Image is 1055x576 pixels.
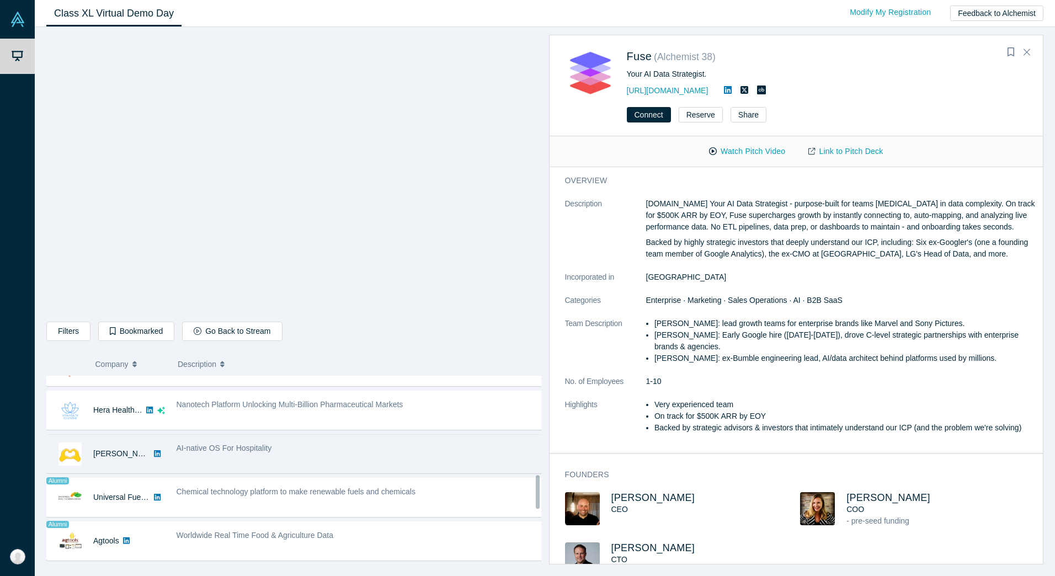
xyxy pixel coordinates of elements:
button: Connect [627,107,671,122]
a: [PERSON_NAME] [846,492,930,503]
img: Alchemist Vault Logo [10,12,25,27]
dt: No. of Employees [565,376,646,399]
span: AI-native OS For Hospitality [177,444,272,452]
button: Go Back to Stream [182,322,282,341]
a: Hera Health Solutions [93,406,168,414]
img: Besty AI's Logo [58,442,82,466]
dd: [GEOGRAPHIC_DATA] [646,271,1036,283]
img: Hera Health Solutions's Logo [58,399,82,422]
h3: overview [565,175,1021,186]
span: CTO [611,555,627,564]
span: - pre-seed funding [846,516,909,525]
li: [PERSON_NAME]: Early Google hire ([DATE]-[DATE]), drove C-level strategic partnerships with enter... [654,329,1036,353]
img: Jill Randell's Profile Image [800,492,835,525]
span: CEO [611,505,628,514]
img: Kristopher Alford's Account [10,549,25,564]
button: Company [95,353,167,376]
button: Bookmarked [98,322,174,341]
li: Backed by strategic advisors & investors that intimately understand our ICP (and the problem we'r... [654,422,1036,434]
dt: Team Description [565,318,646,376]
dt: Categories [565,295,646,318]
a: Class XL Virtual Demo Day [46,1,182,26]
dd: 1-10 [646,376,1036,387]
li: [PERSON_NAME]: lead growth teams for enterprise brands like Marvel and Sony Pictures. [654,318,1036,329]
button: Bookmark [1003,45,1019,60]
img: Universal Fuel Technologies's Logo [58,486,82,509]
dt: Incorporated in [565,271,646,295]
dt: Highlights [565,399,646,445]
a: Fuse [627,50,652,62]
button: Description [178,353,534,376]
a: Link to Pitch Deck [797,142,894,161]
span: Enterprise · Marketing · Sales Operations · AI · B2B SaaS [646,296,843,305]
button: Share [731,107,766,122]
span: Worldwide Real Time Food & Agriculture Data [177,531,334,540]
button: Filters [46,322,90,341]
p: [DOMAIN_NAME] Your AI Data Strategist - purpose-built for teams [MEDICAL_DATA] in data complexity... [646,198,1036,233]
span: COO [846,505,864,514]
button: Reserve [679,107,723,122]
a: Agtools [93,536,119,545]
h3: Founders [565,469,1021,481]
a: Modify My Registration [838,3,942,22]
li: Very experienced team [654,399,1036,410]
img: Agtools's Logo [58,530,82,553]
button: Close [1019,44,1035,61]
a: [PERSON_NAME] [611,542,695,553]
img: Fuse's Logo [565,47,615,98]
li: On track for $500K ARR by EOY [654,410,1036,422]
a: [PERSON_NAME] AI [93,449,166,458]
p: Backed by highly strategic investors that deeply understand our ICP, including: Six ex-Googler's ... [646,237,1036,260]
span: Chemical technology platform to make renewable fuels and chemicals [177,487,415,496]
span: Nanotech Platform Unlocking Multi-Billion Pharmaceutical Markets [177,400,403,409]
button: Watch Pitch Video [697,142,797,161]
span: Description [178,353,216,376]
a: Universal Fuel Technologies [93,493,190,502]
li: [PERSON_NAME]: ex-Bumble engineering lead, AI/data architect behind platforms used by millions. [654,353,1036,364]
div: Your AI Data Strategist. [627,68,995,80]
img: Jeff Cherkassky's Profile Image [565,492,600,525]
svg: dsa ai sparkles [157,407,165,414]
dt: Description [565,198,646,271]
iframe: Donkit [47,36,541,313]
span: Company [95,353,129,376]
a: [URL][DOMAIN_NAME] [627,86,708,95]
img: Tom Counsell's Profile Image [565,542,600,575]
span: Alumni [46,477,69,484]
button: Feedback to Alchemist [950,6,1043,21]
a: [PERSON_NAME] [611,492,695,503]
span: Alumni [46,521,69,528]
small: ( Alchemist 38 ) [654,51,716,62]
